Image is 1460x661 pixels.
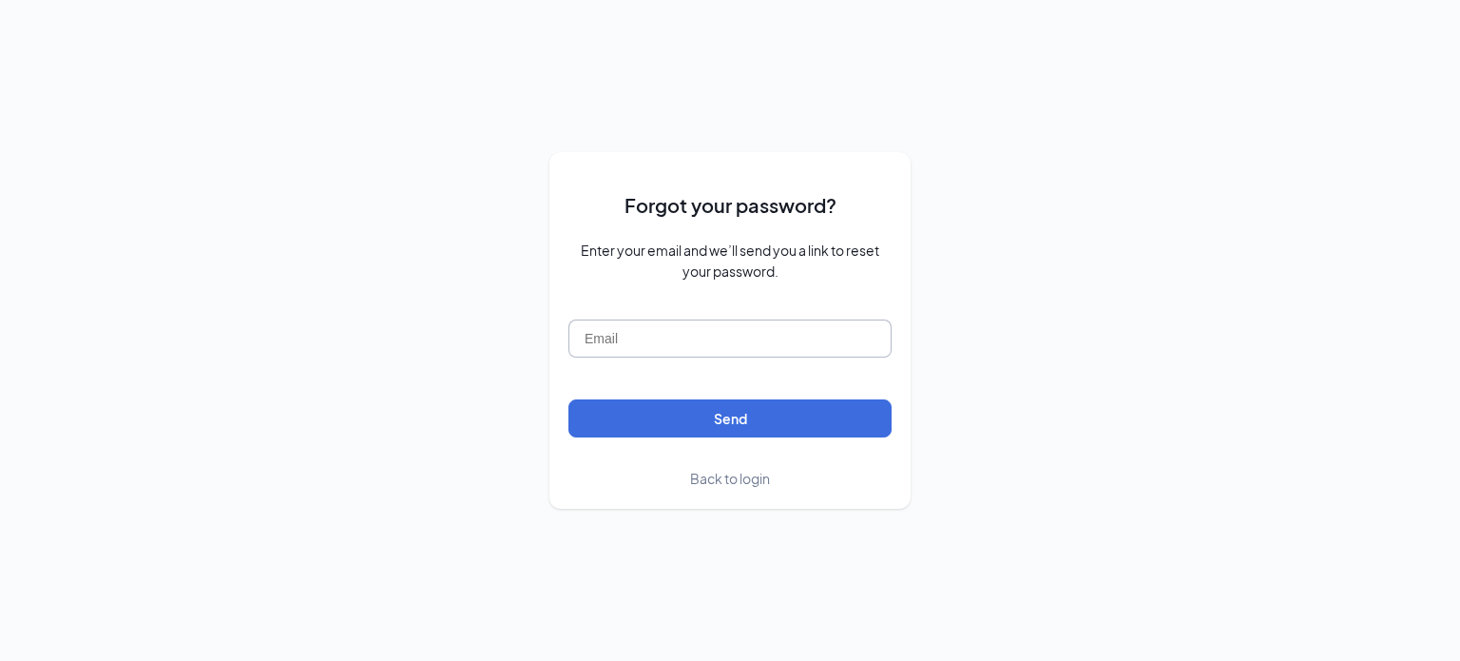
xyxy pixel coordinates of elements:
span: Back to login [690,470,770,487]
button: Send [568,399,892,437]
input: Email [568,320,892,358]
a: Back to login [690,468,770,490]
span: Enter your email and we’ll send you a link to reset your password. [568,240,892,282]
span: Forgot your password? [624,190,836,220]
